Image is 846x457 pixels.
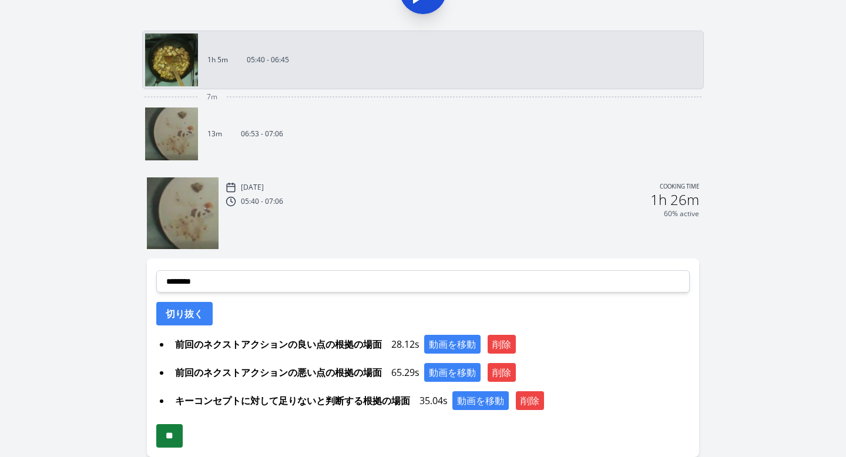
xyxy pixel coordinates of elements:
button: 削除 [488,363,516,382]
p: 06:53 - 07:06 [241,129,283,139]
button: 切り抜く [156,302,213,325]
button: 動画を移動 [424,335,481,354]
img: 250908215407_thumb.jpeg [147,177,219,249]
p: 05:40 - 07:06 [241,197,283,206]
p: 13m [207,129,222,139]
p: 1h 5m [207,55,228,65]
p: Cooking time [660,182,699,193]
div: 65.29s [170,363,690,382]
img: 250908215407_thumb.jpeg [145,107,198,160]
span: 前回のネクストアクションの悪い点の根拠の場面 [170,363,387,382]
p: [DATE] [241,183,264,192]
button: 動画を移動 [424,363,481,382]
span: 前回のネクストアクションの良い点の根拠の場面 [170,335,387,354]
div: 35.04s [170,391,690,410]
button: 動画を移動 [452,391,509,410]
button: 削除 [516,391,544,410]
img: 250908204058_thumb.jpeg [145,33,198,86]
h2: 1h 26m [650,193,699,207]
p: 05:40 - 06:45 [247,55,289,65]
p: 60% active [664,209,699,219]
div: 28.12s [170,335,690,354]
span: キーコンセプトに対して足りないと判断する根拠の場面 [170,391,415,410]
span: 7m [207,92,217,102]
button: 削除 [488,335,516,354]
